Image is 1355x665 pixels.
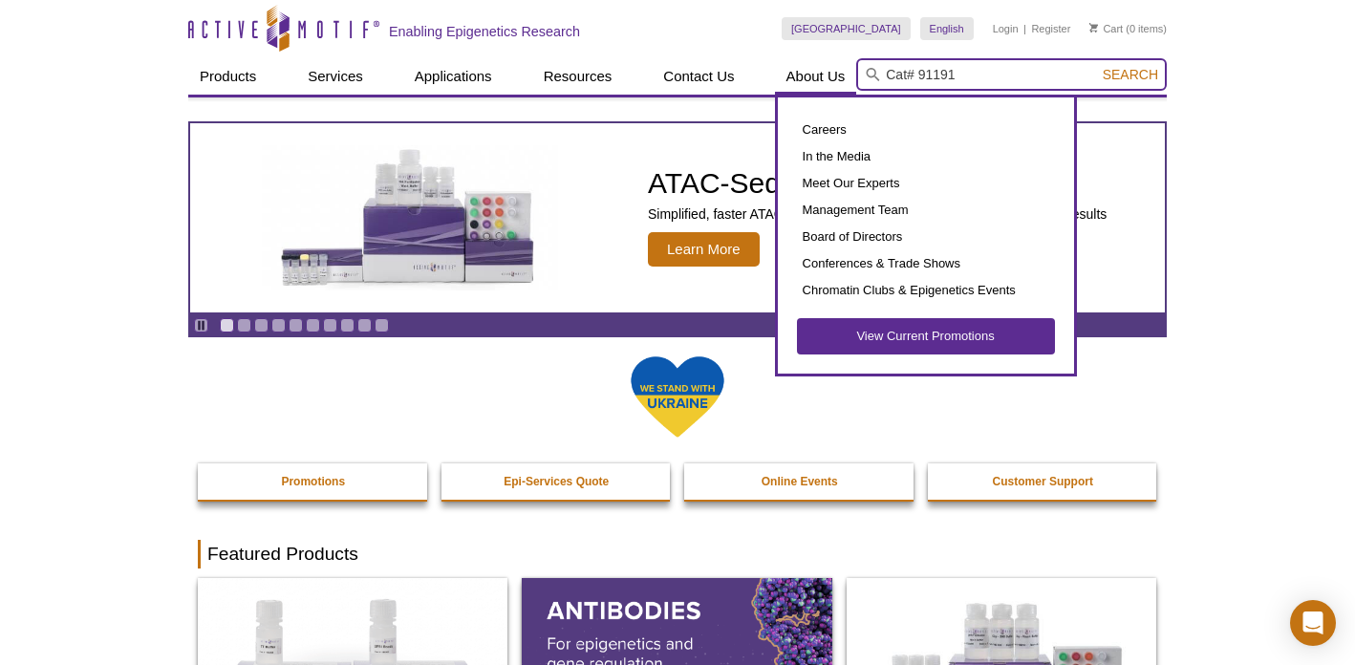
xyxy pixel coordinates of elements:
[198,463,429,500] a: Promotions
[648,232,760,267] span: Learn More
[1103,67,1158,82] span: Search
[1089,17,1167,40] li: (0 items)
[684,463,915,500] a: Online Events
[306,318,320,332] a: Go to slide 6
[254,318,269,332] a: Go to slide 3
[194,318,208,332] a: Toggle autoplay
[323,318,337,332] a: Go to slide 7
[220,318,234,332] a: Go to slide 1
[856,58,1167,91] input: Keyword, Cat. No.
[928,463,1159,500] a: Customer Support
[441,463,673,500] a: Epi-Services Quote
[797,170,1055,197] a: Meet Our Experts
[190,123,1165,312] a: ATAC-Seq Express Kit ATAC-Seq Express Kit Simplified, faster ATAC-Seq workflow delivering the sam...
[1089,23,1098,32] img: Your Cart
[357,318,372,332] a: Go to slide 9
[252,145,568,290] img: ATAC-Seq Express Kit
[1089,22,1123,35] a: Cart
[403,58,504,95] a: Applications
[198,540,1157,568] h2: Featured Products
[797,250,1055,277] a: Conferences & Trade Shows
[504,475,609,488] strong: Epi-Services Quote
[188,58,268,95] a: Products
[1031,22,1070,35] a: Register
[652,58,745,95] a: Contact Us
[797,117,1055,143] a: Careers
[340,318,355,332] a: Go to slide 8
[648,169,1107,198] h2: ATAC-Seq Express Kit
[630,354,725,440] img: We Stand With Ukraine
[993,22,1019,35] a: Login
[190,123,1165,312] article: ATAC-Seq Express Kit
[993,475,1093,488] strong: Customer Support
[920,17,974,40] a: English
[775,58,857,95] a: About Us
[797,224,1055,250] a: Board of Directors
[782,17,911,40] a: [GEOGRAPHIC_DATA]
[389,23,580,40] h2: Enabling Epigenetics Research
[1023,17,1026,40] li: |
[762,475,838,488] strong: Online Events
[1290,600,1336,646] div: Open Intercom Messenger
[281,475,345,488] strong: Promotions
[1097,66,1164,83] button: Search
[237,318,251,332] a: Go to slide 2
[296,58,375,95] a: Services
[532,58,624,95] a: Resources
[271,318,286,332] a: Go to slide 4
[797,197,1055,224] a: Management Team
[797,318,1055,354] a: View Current Promotions
[797,277,1055,304] a: Chromatin Clubs & Epigenetics Events
[289,318,303,332] a: Go to slide 5
[648,205,1107,223] p: Simplified, faster ATAC-Seq workflow delivering the same great quality results
[797,143,1055,170] a: In the Media
[375,318,389,332] a: Go to slide 10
